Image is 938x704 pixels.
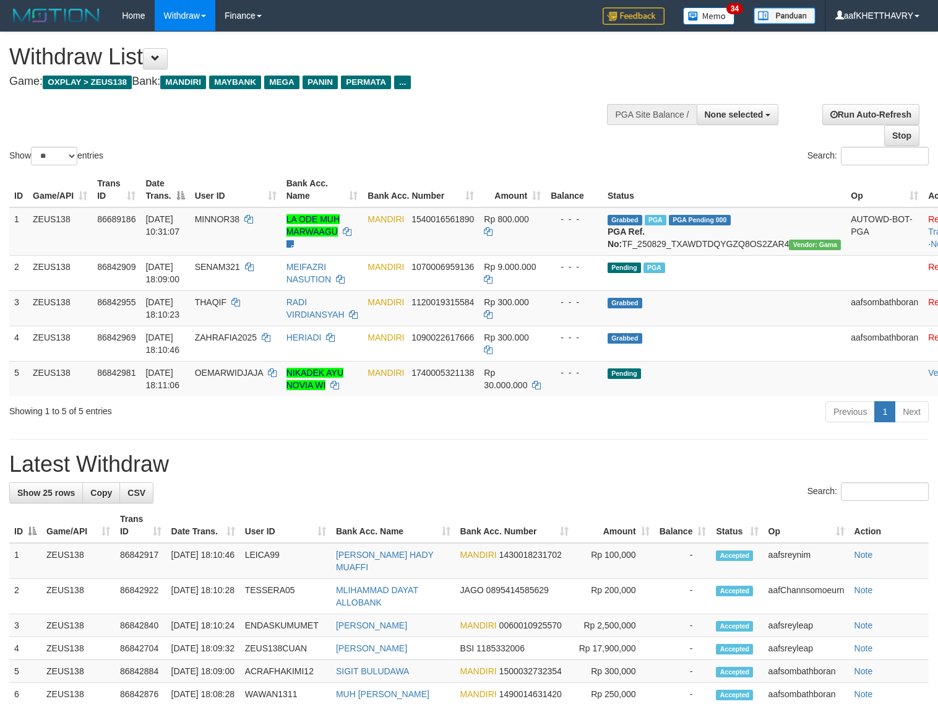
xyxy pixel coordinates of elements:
[411,297,474,307] span: Copy 1120019315584 to clipboard
[655,508,712,543] th: Balance: activate to sort column ascending
[484,368,527,390] span: Rp 30.000.000
[854,643,873,653] a: Note
[43,76,132,89] span: OXPLAY > ZEUS138
[41,637,115,660] td: ZEUS138
[608,333,642,344] span: Grabbed
[484,332,528,342] span: Rp 300.000
[825,401,875,422] a: Previous
[551,261,598,273] div: - - -
[484,214,528,224] span: Rp 800.000
[655,614,712,637] td: -
[460,643,475,653] span: BSI
[9,290,28,326] td: 3
[607,104,696,125] div: PGA Site Balance /
[160,76,206,89] span: MANDIRI
[574,614,654,637] td: Rp 2,500,000
[608,368,641,379] span: Pending
[97,332,136,342] span: 86842969
[145,297,179,319] span: [DATE] 18:10:23
[31,147,77,165] select: Showentries
[9,255,28,290] td: 2
[97,262,136,272] span: 86842909
[115,579,166,614] td: 86842922
[9,614,41,637] td: 3
[460,585,484,595] span: JAGO
[807,147,929,165] label: Search:
[41,579,115,614] td: ZEUS138
[140,172,189,207] th: Date Trans.: activate to sort column descending
[9,482,83,503] a: Show 25 rows
[455,508,574,543] th: Bank Acc. Number: activate to sort column ascending
[9,660,41,683] td: 5
[655,579,712,614] td: -
[754,7,815,24] img: panduan.png
[574,637,654,660] td: Rp 17,900,000
[574,579,654,614] td: Rp 200,000
[336,666,410,676] a: SIGIT BULUDAWA
[411,368,474,378] span: Copy 1740005321138 to clipboard
[643,263,665,273] span: Marked by aafsreyleap
[336,689,429,699] a: MUH [PERSON_NAME]
[460,620,497,630] span: MANDIRI
[336,620,407,630] a: [PERSON_NAME]
[209,76,261,89] span: MAYBANK
[166,579,240,614] td: [DATE] 18:10:28
[28,290,92,326] td: ZEUS138
[166,508,240,543] th: Date Trans.: activate to sort column ascending
[166,637,240,660] td: [DATE] 18:09:32
[286,262,331,284] a: MEIFAZRI NASUTION
[9,508,41,543] th: ID: activate to sort column descending
[846,326,923,361] td: aafsombathboran
[28,172,92,207] th: Game/API: activate to sort column ascending
[764,614,850,637] td: aafsreyleap
[166,660,240,683] td: [DATE] 18:09:00
[655,637,712,660] td: -
[331,508,455,543] th: Bank Acc. Name: activate to sort column ascending
[286,332,322,342] a: HERIADI
[9,76,613,88] h4: Game: Bank:
[41,508,115,543] th: Game/API: activate to sort column ascending
[115,508,166,543] th: Trans ID: activate to sort column ascending
[645,215,666,225] span: Marked by aafkaynarin
[28,361,92,396] td: ZEUS138
[28,326,92,361] td: ZEUS138
[115,637,166,660] td: 86842704
[394,76,411,89] span: ...
[240,508,331,543] th: User ID: activate to sort column ascending
[411,332,474,342] span: Copy 1090022617666 to clipboard
[286,214,340,237] a: LA ODE MUH MARWAAGU
[846,290,923,326] td: aafsombathboran
[460,689,497,699] span: MANDIRI
[764,637,850,660] td: aafsreyleap
[240,543,331,579] td: LEICA99
[574,660,654,683] td: Rp 300,000
[841,482,929,501] input: Search:
[846,207,923,256] td: AUTOWD-BOT-PGA
[716,550,753,561] span: Accepted
[97,297,136,307] span: 86842955
[683,7,735,25] img: Button%20Memo.svg
[486,585,549,595] span: Copy 0895414585629 to clipboard
[145,214,179,237] span: [DATE] 10:31:07
[97,214,136,224] span: 86689186
[115,543,166,579] td: 86842917
[460,666,497,676] span: MANDIRI
[41,543,115,579] td: ZEUS138
[854,689,873,699] a: Note
[336,550,434,572] a: [PERSON_NAME] HADY MUAFFI
[822,104,919,125] a: Run Auto-Refresh
[9,637,41,660] td: 4
[9,172,28,207] th: ID
[145,262,179,284] span: [DATE] 18:09:00
[303,76,338,89] span: PANIN
[669,215,731,225] span: PGA Pending
[264,76,299,89] span: MEGA
[499,620,562,630] span: Copy 0060010925570 to clipboard
[286,297,345,319] a: RADI VIRDIANSYAH
[655,660,712,683] td: -
[368,214,404,224] span: MANDIRI
[90,488,112,498] span: Copy
[368,297,404,307] span: MANDIRI
[195,262,240,272] span: SENAM321
[28,207,92,256] td: ZEUS138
